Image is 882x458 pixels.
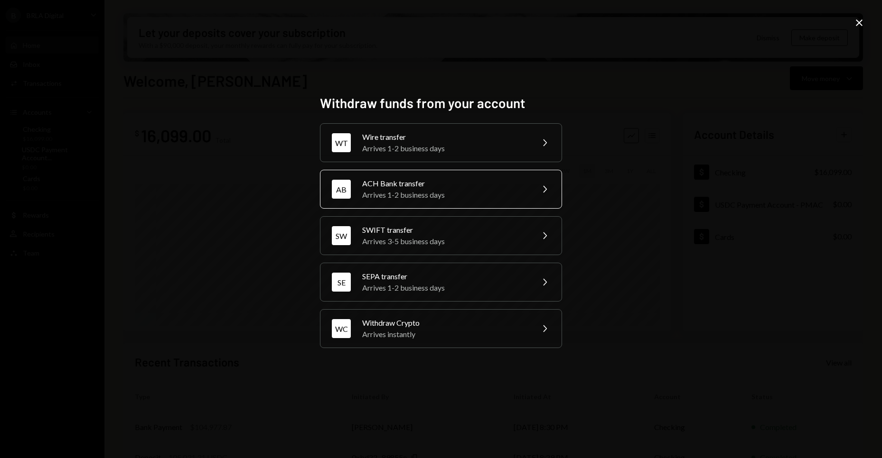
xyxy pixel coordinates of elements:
div: Arrives 3-5 business days [362,236,527,247]
button: SWSWIFT transferArrives 3-5 business days [320,216,562,255]
div: SW [332,226,351,245]
div: WT [332,133,351,152]
div: Withdraw Crypto [362,317,527,329]
button: ABACH Bank transferArrives 1-2 business days [320,170,562,209]
div: Wire transfer [362,131,527,143]
div: Arrives 1-2 business days [362,143,527,154]
button: WCWithdraw CryptoArrives instantly [320,309,562,348]
div: Arrives 1-2 business days [362,189,527,201]
div: Arrives 1-2 business days [362,282,527,293]
h2: Withdraw funds from your account [320,94,562,112]
button: WTWire transferArrives 1-2 business days [320,123,562,162]
button: SESEPA transferArrives 1-2 business days [320,263,562,302]
div: AB [332,180,351,199]
div: Arrives instantly [362,329,527,340]
div: SE [332,273,351,292]
div: ACH Bank transfer [362,178,527,189]
div: SWIFT transfer [362,224,527,236]
div: SEPA transfer [362,271,527,282]
div: WC [332,319,351,338]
